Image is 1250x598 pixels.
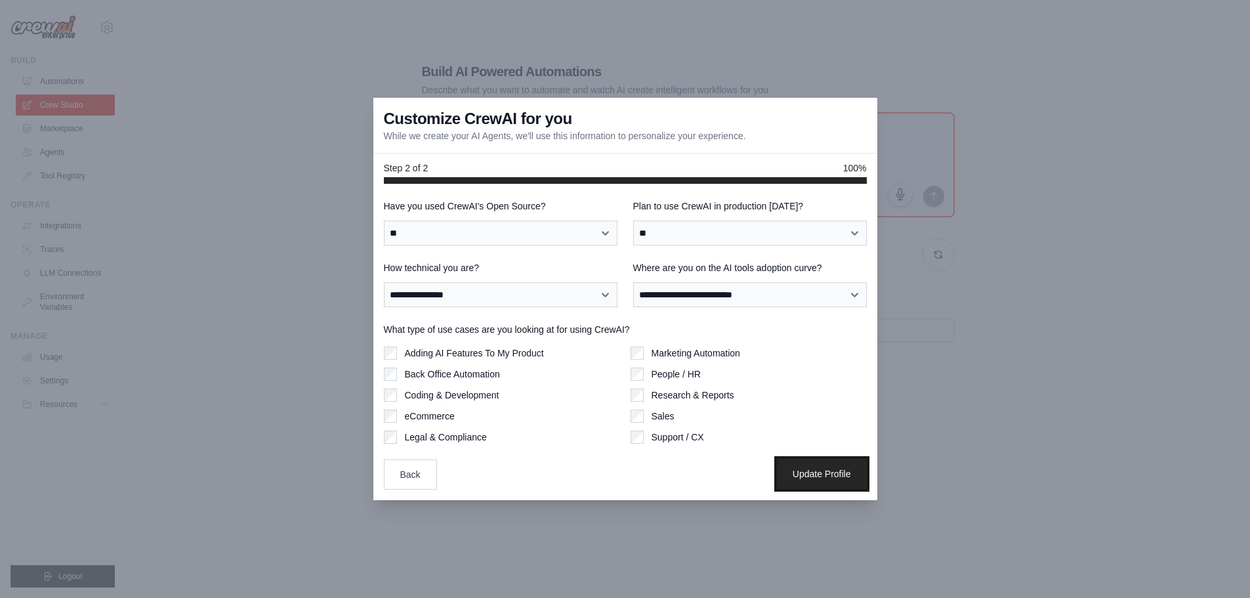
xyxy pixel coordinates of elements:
[633,200,867,213] label: Plan to use CrewAI in production [DATE]?
[652,368,701,381] label: People / HR
[384,129,746,142] p: While we create your AI Agents, we'll use this information to personalize your experience.
[652,431,704,444] label: Support / CX
[384,459,437,490] button: Back
[384,108,572,129] h3: Customize CrewAI for you
[405,347,544,360] label: Adding AI Features To My Product
[384,323,867,336] label: What type of use cases are you looking at for using CrewAI?
[652,389,734,402] label: Research & Reports
[384,161,428,175] span: Step 2 of 2
[777,459,867,489] button: Update Profile
[384,261,617,274] label: How technical you are?
[405,431,487,444] label: Legal & Compliance
[633,261,867,274] label: Where are you on the AI tools adoption curve?
[384,200,617,213] label: Have you used CrewAI's Open Source?
[843,161,867,175] span: 100%
[1184,535,1250,598] iframe: Chat Widget
[405,410,455,423] label: eCommerce
[1184,535,1250,598] div: Widget chat
[652,347,740,360] label: Marketing Automation
[652,410,675,423] label: Sales
[405,389,499,402] label: Coding & Development
[405,368,500,381] label: Back Office Automation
